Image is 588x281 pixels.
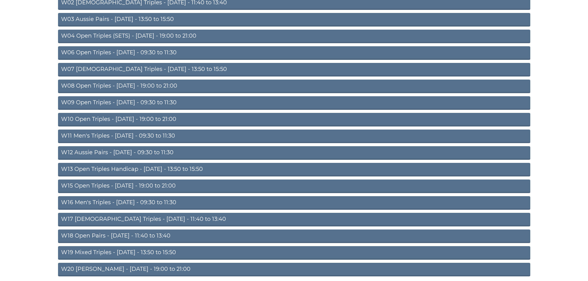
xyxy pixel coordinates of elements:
[58,46,530,60] a: W06 Open Triples - [DATE] - 09:30 to 11:30
[58,146,530,160] a: W12 Aussie Pairs - [DATE] - 09:30 to 11:30
[58,246,530,260] a: W19 Mixed Triples - [DATE] - 13:50 to 15:50
[58,196,530,210] a: W16 Men's Triples - [DATE] - 09:30 to 11:30
[58,96,530,110] a: W09 Open Triples - [DATE] - 09:30 to 11:30
[58,130,530,143] a: W11 Men's Triples - [DATE] - 09:30 to 11:30
[58,113,530,126] a: W10 Open Triples - [DATE] - 19:00 to 21:00
[58,263,530,276] a: W20 [PERSON_NAME] - [DATE] - 19:00 to 21:00
[58,163,530,176] a: W13 Open Triples Handicap - [DATE] - 13:50 to 15:50
[58,80,530,93] a: W08 Open Triples - [DATE] - 19:00 to 21:00
[58,63,530,76] a: W07 [DEMOGRAPHIC_DATA] Triples - [DATE] - 13:50 to 15:50
[58,30,530,43] a: W04 Open Triples (SETS) - [DATE] - 19:00 to 21:00
[58,180,530,193] a: W15 Open Triples - [DATE] - 19:00 to 21:00
[58,213,530,226] a: W17 [DEMOGRAPHIC_DATA] Triples - [DATE] - 11:40 to 13:40
[58,229,530,243] a: W18 Open Pairs - [DATE] - 11:40 to 13:40
[58,13,530,27] a: W03 Aussie Pairs - [DATE] - 13:50 to 15:50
